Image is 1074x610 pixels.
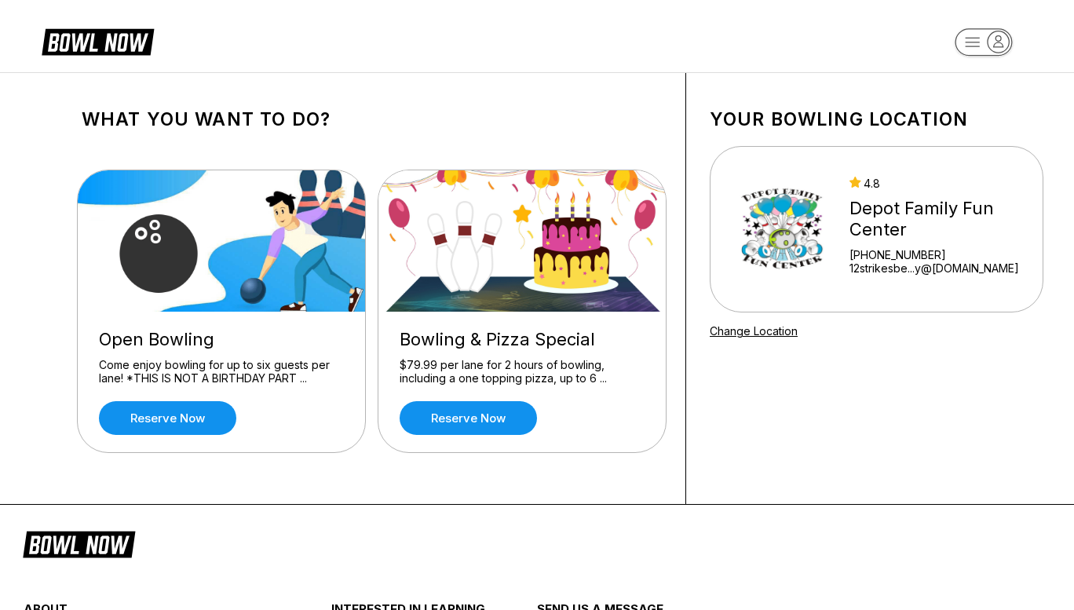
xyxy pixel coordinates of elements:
div: Open Bowling [99,329,344,350]
a: Change Location [710,324,798,338]
h1: Your bowling location [710,108,1043,130]
div: 4.8 [849,177,1032,190]
img: Depot Family Fun Center [731,170,835,288]
div: Depot Family Fun Center [849,198,1032,240]
div: Come enjoy bowling for up to six guests per lane! *THIS IS NOT A BIRTHDAY PART ... [99,358,344,385]
img: Open Bowling [78,170,367,312]
div: $79.99 per lane for 2 hours of bowling, including a one topping pizza, up to 6 ... [400,358,645,385]
a: Reserve now [99,401,236,435]
a: Reserve now [400,401,537,435]
div: [PHONE_NUMBER] [849,248,1032,261]
h1: What you want to do? [82,108,662,130]
img: Bowling & Pizza Special [378,170,667,312]
a: 12strikesbe...y@[DOMAIN_NAME] [849,261,1032,275]
div: Bowling & Pizza Special [400,329,645,350]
